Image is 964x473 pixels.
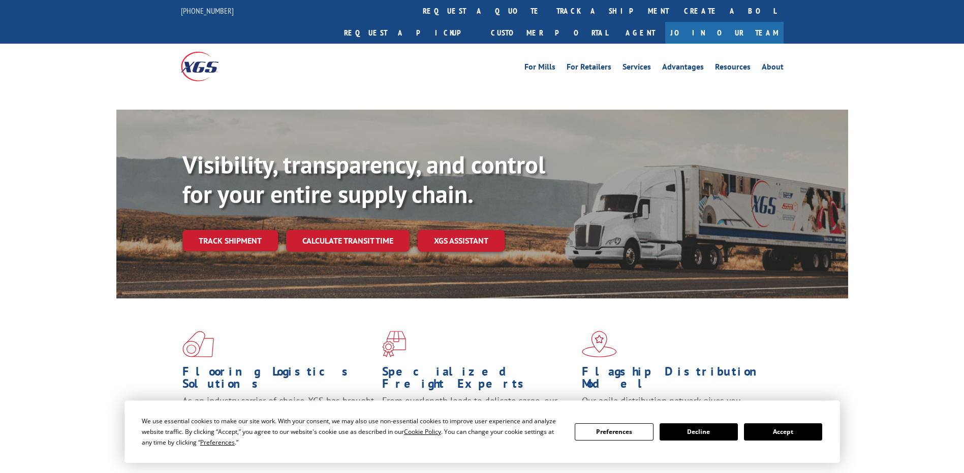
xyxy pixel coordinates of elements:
[715,63,751,74] a: Resources
[382,365,574,395] h1: Specialized Freight Experts
[382,395,574,440] p: From overlength loads to delicate cargo, our experienced staff knows the best way to move your fr...
[665,22,784,44] a: Join Our Team
[182,365,375,395] h1: Flooring Logistics Solutions
[182,395,374,431] span: As an industry carrier of choice, XGS has brought innovation and dedication to flooring logistics...
[582,331,617,357] img: xgs-icon-flagship-distribution-model-red
[744,423,822,441] button: Accept
[336,22,483,44] a: Request a pickup
[404,427,441,436] span: Cookie Policy
[286,230,410,252] a: Calculate transit time
[483,22,615,44] a: Customer Portal
[662,63,704,74] a: Advantages
[524,63,555,74] a: For Mills
[615,22,665,44] a: Agent
[660,423,738,441] button: Decline
[575,423,653,441] button: Preferences
[125,400,840,463] div: Cookie Consent Prompt
[142,416,563,448] div: We use essential cookies to make our site work. With your consent, we may also use non-essential ...
[182,331,214,357] img: xgs-icon-total-supply-chain-intelligence-red
[418,230,505,252] a: XGS ASSISTANT
[762,63,784,74] a: About
[567,63,611,74] a: For Retailers
[623,63,651,74] a: Services
[382,331,406,357] img: xgs-icon-focused-on-flooring-red
[582,365,774,395] h1: Flagship Distribution Model
[582,395,769,419] span: Our agile distribution network gives you nationwide inventory management on demand.
[182,149,545,210] b: Visibility, transparency, and control for your entire supply chain.
[181,6,234,16] a: [PHONE_NUMBER]
[200,438,235,447] span: Preferences
[182,230,278,251] a: Track shipment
